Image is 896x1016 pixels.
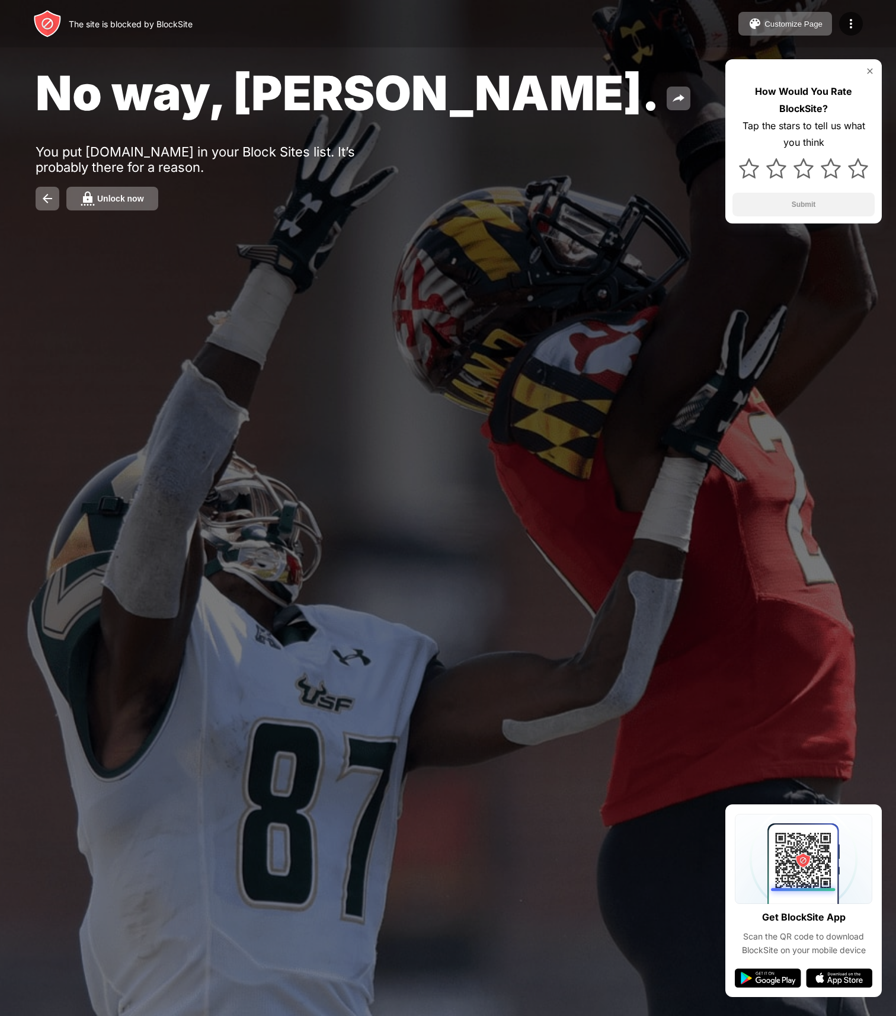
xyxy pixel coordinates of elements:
img: star.svg [848,158,868,178]
div: Get BlockSite App [762,909,846,926]
div: How Would You Rate BlockSite? [732,83,875,117]
img: rate-us-close.svg [865,66,875,76]
span: No way, [PERSON_NAME]. [36,64,660,122]
img: qrcode.svg [735,814,872,904]
img: password.svg [81,191,95,206]
img: share.svg [671,91,686,106]
div: Scan the QR code to download BlockSite on your mobile device [735,930,872,957]
img: star.svg [739,158,759,178]
img: star.svg [766,158,786,178]
div: The site is blocked by BlockSite [69,19,193,29]
img: star.svg [821,158,841,178]
button: Customize Page [738,12,832,36]
div: You put [DOMAIN_NAME] in your Block Sites list. It’s probably there for a reason. [36,144,402,175]
button: Submit [732,193,875,216]
img: menu-icon.svg [844,17,858,31]
img: app-store.svg [806,969,872,988]
iframe: Banner [36,867,316,1002]
img: back.svg [40,191,55,206]
img: star.svg [793,158,814,178]
img: pallet.svg [748,17,762,31]
button: Unlock now [66,187,158,210]
img: google-play.svg [735,969,801,988]
div: Customize Page [764,20,823,28]
div: Tap the stars to tell us what you think [732,117,875,152]
img: header-logo.svg [33,9,62,38]
div: Unlock now [97,194,144,203]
